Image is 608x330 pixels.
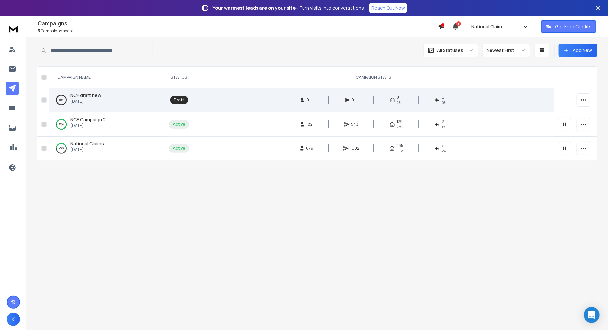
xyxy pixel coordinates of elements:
[442,143,444,148] span: 7
[173,122,185,127] div: Active
[59,121,64,128] p: 98 %
[482,44,530,57] button: Newest First
[60,97,63,103] p: 0 %
[442,124,446,130] span: 1 %
[38,28,438,34] p: Campaigns added
[49,112,165,137] td: 98%NCF Campaign 2[DATE]
[38,19,438,27] h1: Campaigns
[397,119,403,124] span: 129
[371,5,405,11] p: Reach Out Now
[442,100,447,105] span: 0%
[369,3,407,13] a: Reach Out Now
[70,92,101,98] span: NCF draft new
[213,5,364,11] p: – Turn visits into conversations
[307,122,313,127] span: 182
[397,100,402,105] span: 0%
[70,140,104,147] a: National Claims
[559,44,597,57] button: Add New
[49,88,165,112] td: 0%NCF draft new[DATE]
[397,95,399,100] span: 0
[70,147,104,152] p: [DATE]
[351,122,359,127] span: 543
[7,23,20,35] img: logo
[213,5,296,11] strong: Your warmest leads are on your site
[306,146,314,151] span: 679
[70,92,101,99] a: NCF draft new
[49,67,165,88] th: CAMPAIGN NAME
[70,123,106,128] p: [DATE]
[165,67,193,88] th: STATUS
[397,148,404,154] span: 69 %
[173,146,185,151] div: Active
[584,307,600,323] div: Open Intercom Messenger
[7,313,20,326] button: K
[456,21,461,26] span: 1
[49,137,165,161] td: 45%National Claims[DATE]
[437,47,463,54] p: All Statuses
[174,97,184,103] div: Draft
[397,124,402,130] span: 71 %
[397,143,404,148] span: 265
[442,119,444,124] span: 2
[351,146,359,151] span: 1002
[442,148,446,154] span: 2 %
[555,23,592,30] p: Get Free Credits
[70,99,101,104] p: [DATE]
[193,67,554,88] th: CAMPAIGN STATS
[541,20,596,33] button: Get Free Credits
[471,23,505,30] p: National Claim
[38,28,40,34] span: 3
[352,97,358,103] span: 0
[70,116,106,123] a: NCF Campaign 2
[70,116,106,123] span: NCF Campaign 2
[59,145,64,152] p: 45 %
[307,97,313,103] span: 0
[442,95,444,100] span: 0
